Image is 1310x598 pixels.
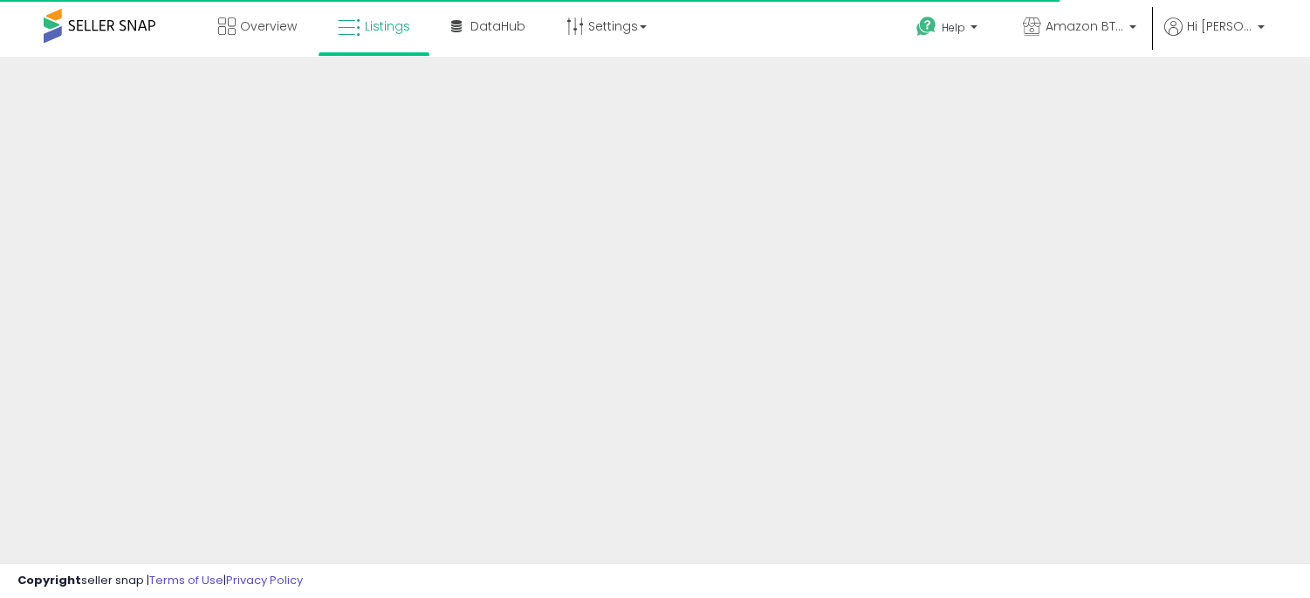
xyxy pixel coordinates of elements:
[902,3,995,57] a: Help
[226,572,303,588] a: Privacy Policy
[17,573,303,589] div: seller snap | |
[1046,17,1124,35] span: Amazon BTG
[1187,17,1252,35] span: Hi [PERSON_NAME]
[470,17,525,35] span: DataHub
[942,20,965,35] span: Help
[17,572,81,588] strong: Copyright
[149,572,223,588] a: Terms of Use
[916,16,937,38] i: Get Help
[365,17,410,35] span: Listings
[1164,17,1265,57] a: Hi [PERSON_NAME]
[240,17,297,35] span: Overview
